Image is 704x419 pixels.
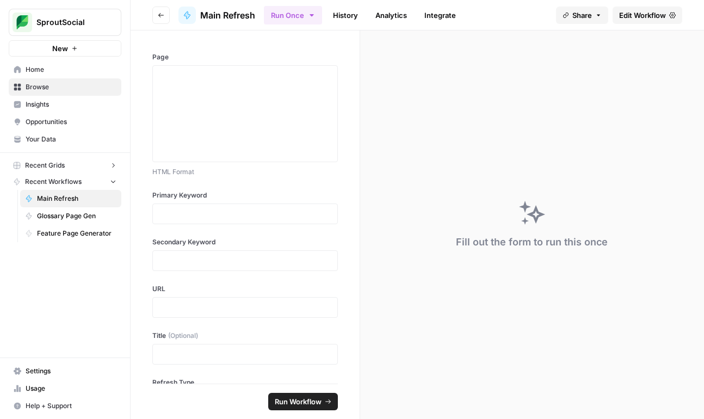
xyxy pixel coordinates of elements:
[264,6,322,24] button: Run Once
[168,331,198,341] span: (Optional)
[37,194,116,204] span: Main Refresh
[9,397,121,415] button: Help + Support
[9,9,121,36] button: Workspace: SproutSocial
[9,113,121,131] a: Opportunities
[9,78,121,96] a: Browse
[9,380,121,397] a: Usage
[556,7,608,24] button: Share
[275,396,322,407] span: Run Workflow
[9,157,121,174] button: Recent Grids
[572,10,592,21] span: Share
[9,362,121,380] a: Settings
[152,331,338,341] label: Title
[26,100,116,109] span: Insights
[9,40,121,57] button: New
[26,134,116,144] span: Your Data
[37,211,116,221] span: Glossary Page Gen
[26,82,116,92] span: Browse
[26,384,116,393] span: Usage
[26,117,116,127] span: Opportunities
[25,161,65,170] span: Recent Grids
[9,61,121,78] a: Home
[26,401,116,411] span: Help + Support
[152,190,338,200] label: Primary Keyword
[36,17,102,28] span: SproutSocial
[326,7,365,24] a: History
[268,393,338,410] button: Run Workflow
[26,65,116,75] span: Home
[9,174,121,190] button: Recent Workflows
[418,7,462,24] a: Integrate
[37,229,116,238] span: Feature Page Generator
[152,237,338,247] label: Secondary Keyword
[26,366,116,376] span: Settings
[20,225,121,242] a: Feature Page Generator
[456,235,608,250] div: Fill out the form to run this once
[25,177,82,187] span: Recent Workflows
[152,378,338,387] label: Refresh Type
[20,190,121,207] a: Main Refresh
[613,7,682,24] a: Edit Workflow
[152,52,338,62] label: Page
[200,9,255,22] span: Main Refresh
[178,7,255,24] a: Main Refresh
[152,284,338,294] label: URL
[9,96,121,113] a: Insights
[152,167,338,177] p: HTML Format
[369,7,413,24] a: Analytics
[619,10,666,21] span: Edit Workflow
[9,131,121,148] a: Your Data
[20,207,121,225] a: Glossary Page Gen
[13,13,32,32] img: SproutSocial Logo
[52,43,68,54] span: New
